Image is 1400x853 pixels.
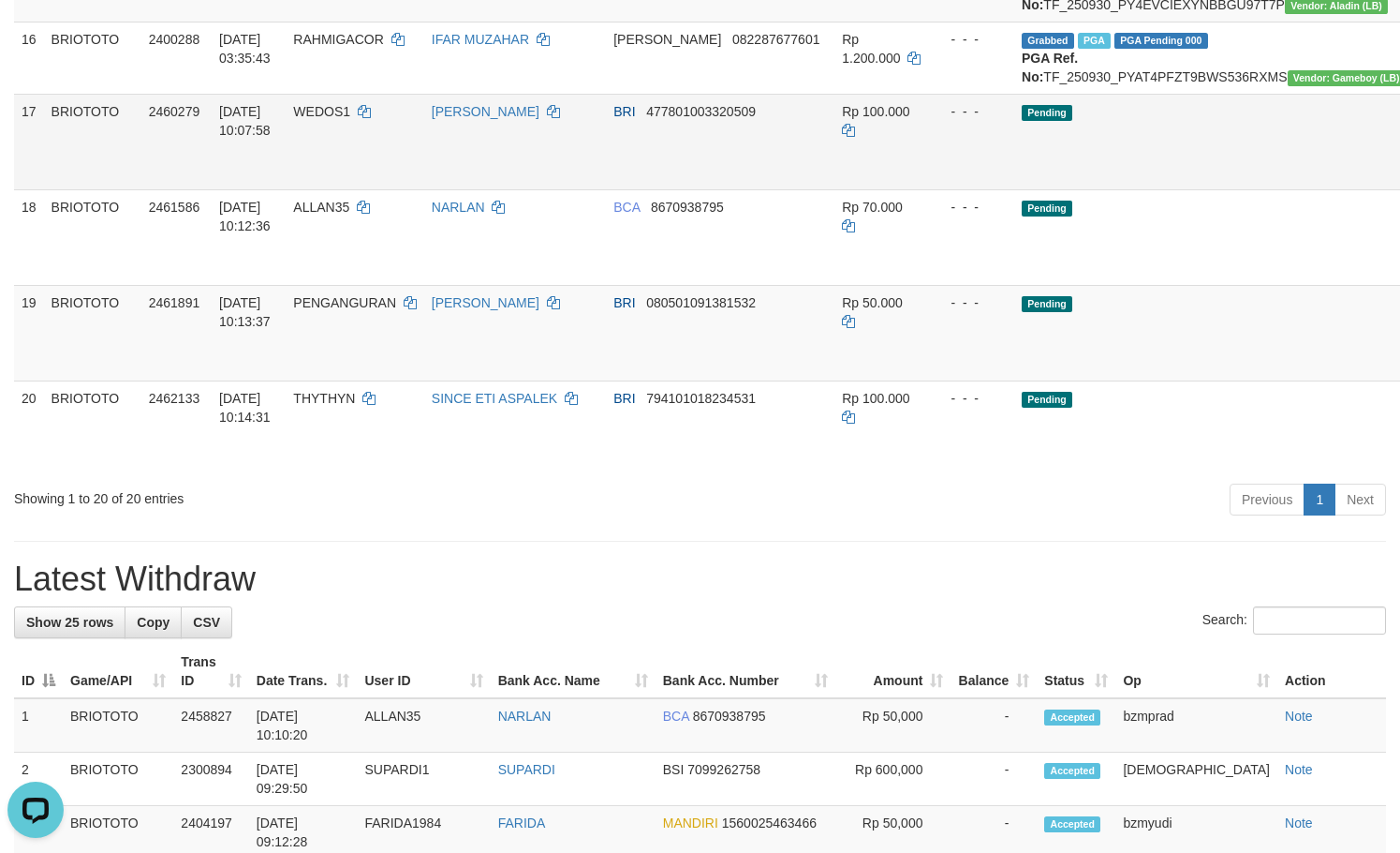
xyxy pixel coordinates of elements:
[357,645,490,698] th: User ID: activate to sort column ascending
[951,698,1037,753] td: -
[1022,296,1072,312] span: Pending
[663,762,685,777] span: BSI
[432,104,539,119] a: [PERSON_NAME]
[14,22,44,94] td: 16
[1285,709,1313,724] a: Note
[14,753,63,806] td: 2
[1044,710,1100,726] span: Accepted
[357,698,490,753] td: ALLAN35
[835,753,951,806] td: Rp 600,000
[293,104,350,119] span: WEDOS1
[646,295,756,310] span: Copy 080501091381532 to clipboard
[1022,392,1072,408] span: Pending
[842,200,903,215] span: Rp 70.000
[951,753,1037,806] td: -
[687,762,760,777] span: Copy 7099262758 to clipboard
[1022,51,1078,84] b: PGA Ref. No:
[44,285,141,381] td: BRIOTOTO
[1037,645,1115,698] th: Status: activate to sort column ascending
[44,189,141,285] td: BRIOTOTO
[1044,816,1100,832] span: Accepted
[219,200,271,233] span: [DATE] 10:12:36
[219,391,271,425] span: [DATE] 10:14:31
[44,22,141,94] td: BRIOTOTO
[14,381,44,476] td: 20
[646,391,756,406] span: Copy 794101018234531 to clipboard
[1115,753,1277,806] td: [DEMOGRAPHIC_DATA]
[936,389,1007,408] div: - - -
[149,32,200,47] span: 2400288
[432,295,539,310] a: [PERSON_NAME]
[663,709,689,724] span: BCA
[63,698,173,753] td: BRIOTOTO
[432,200,485,215] a: NARLAN
[14,285,44,381] td: 19
[842,295,903,310] span: Rp 50.000
[14,606,125,638] a: Show 25 rows
[835,698,951,753] td: Rp 50,000
[842,104,909,119] span: Rp 100.000
[14,94,44,189] td: 17
[1078,33,1111,49] span: Marked by bzmyudi
[732,32,819,47] span: Copy 082287677601 to clipboard
[663,816,718,831] span: MANDIRI
[613,32,721,47] span: [PERSON_NAME]
[14,561,1386,598] h1: Latest Withdraw
[651,200,724,215] span: Copy 8670938795 to clipboard
[1285,816,1313,831] a: Note
[613,391,635,406] span: BRI
[936,30,1007,49] div: - - -
[26,615,113,630] span: Show 25 rows
[137,615,169,630] span: Copy
[835,645,951,698] th: Amount: activate to sort column ascending
[613,200,640,215] span: BCA
[1115,645,1277,698] th: Op: activate to sort column ascending
[44,381,141,476] td: BRIOTOTO
[14,482,569,508] div: Showing 1 to 20 of 20 entries
[1285,762,1313,777] a: Note
[181,606,232,638] a: CSV
[693,709,766,724] span: Copy 8670938795 to clipboard
[951,645,1037,698] th: Balance: activate to sort column ascending
[498,816,546,831] a: FARIDA
[1114,33,1208,49] span: PGA Pending
[656,645,835,698] th: Bank Acc. Number: activate to sort column ascending
[1022,105,1072,121] span: Pending
[1304,484,1335,516] a: 1
[249,753,358,806] td: [DATE] 09:29:50
[498,762,555,777] a: SUPARDI
[14,189,44,285] td: 18
[293,295,396,310] span: PENGANGURAN
[63,645,173,698] th: Game/API: activate to sort column ascending
[219,104,271,138] span: [DATE] 10:07:58
[1115,698,1277,753] td: bzmprad
[173,698,248,753] td: 2458827
[936,293,1007,312] div: - - -
[173,753,248,806] td: 2300894
[1253,606,1386,635] input: Search:
[293,391,355,406] span: THYTHYN
[149,200,200,215] span: 2461586
[1230,484,1304,516] a: Previous
[1334,484,1386,516] a: Next
[14,698,63,753] td: 1
[498,709,552,724] a: NARLAN
[432,32,529,47] a: IFAR MUZAHAR
[936,198,1007,217] div: - - -
[842,391,909,406] span: Rp 100.000
[125,606,182,638] a: Copy
[63,753,173,806] td: BRIOTOTO
[173,645,248,698] th: Trans ID: activate to sort column ascending
[14,645,63,698] th: ID: activate to sort column descending
[293,32,383,47] span: RAHMIGACOR
[7,7,64,64] button: Open LiveChat chat widget
[149,391,200,406] span: 2462133
[613,295,635,310] span: BRI
[219,295,271,329] span: [DATE] 10:13:37
[1022,201,1072,217] span: Pending
[936,102,1007,121] div: - - -
[219,32,271,66] span: [DATE] 03:35:43
[149,295,200,310] span: 2461891
[722,816,817,831] span: Copy 1560025463466 to clipboard
[1202,606,1386,635] label: Search:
